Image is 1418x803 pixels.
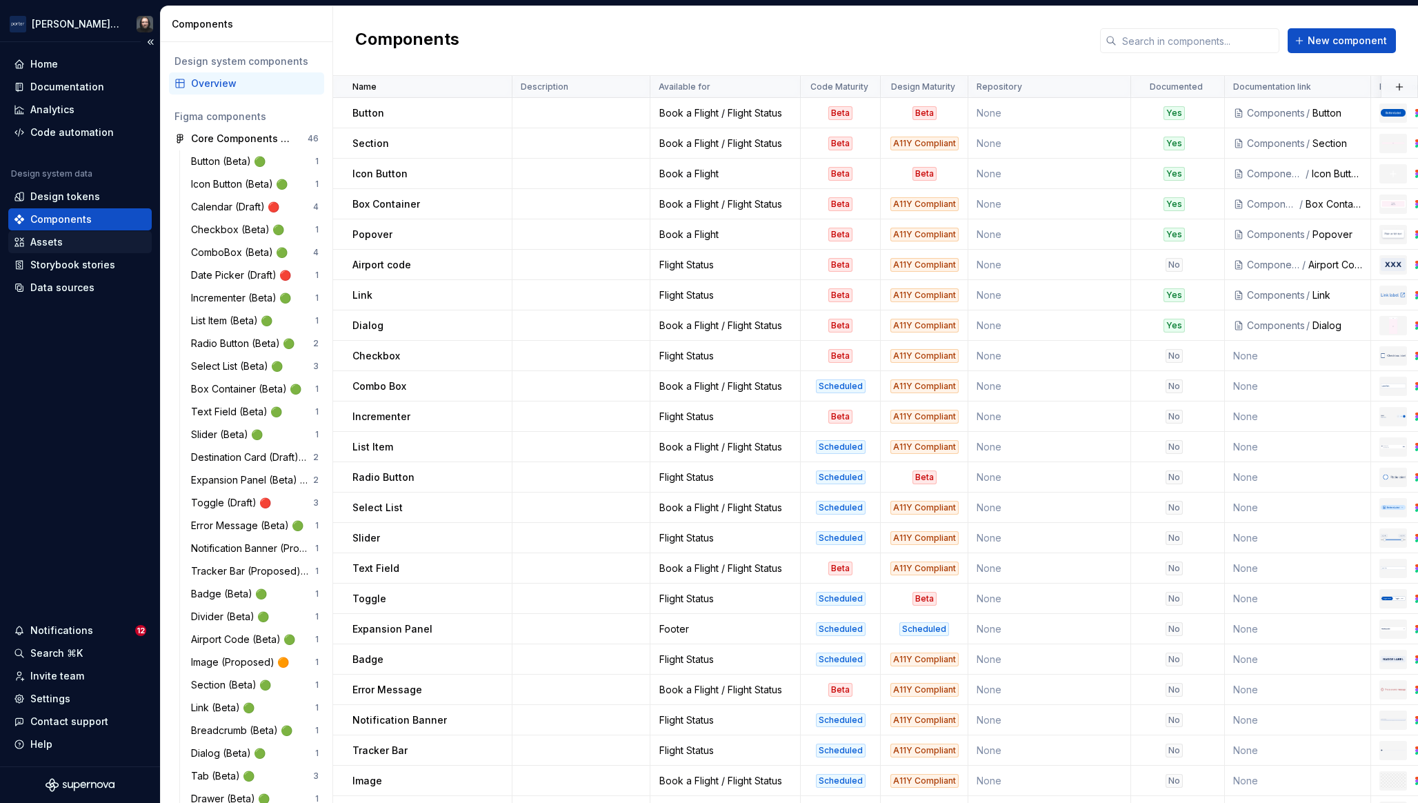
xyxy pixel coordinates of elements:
p: Radio Button [352,470,415,484]
a: Button (Beta) 🟢1 [186,150,324,172]
div: / [1305,137,1312,150]
a: Icon Button (Beta) 🟢1 [186,173,324,195]
button: Notifications12 [8,619,152,642]
img: Section [1381,141,1406,146]
div: Box Container [1306,197,1362,211]
div: Components [1247,228,1305,241]
img: Image [1381,773,1406,787]
span: New component [1308,34,1387,48]
div: Button (Beta) 🟢 [191,155,271,168]
div: No [1166,410,1183,424]
div: A11Y Compliant [890,319,959,333]
div: Overview [191,77,319,90]
a: Supernova Logo [46,778,114,792]
p: Box Container [352,197,420,211]
p: Slider [352,531,380,545]
div: A11Y Compliant [890,288,959,302]
div: Core Components – Library [191,132,294,146]
td: None [968,553,1131,584]
div: Toggle (Draft) 🔴 [191,496,277,510]
div: No [1166,531,1183,545]
td: None [968,98,1131,128]
div: Section [1312,137,1362,150]
img: Notification Banner [1381,719,1406,722]
a: Assets [8,231,152,253]
img: Radio Button [1381,472,1406,482]
div: Design tokens [30,190,100,204]
div: Text Field (Beta) 🟢 [191,405,288,419]
td: None [968,432,1131,462]
button: New component [1288,28,1396,53]
td: None [968,341,1131,371]
div: Yes [1164,319,1185,333]
button: Contact support [8,711,152,733]
p: Text Field [352,562,399,575]
div: Link (Beta) 🟢 [191,701,260,715]
a: Home [8,53,152,75]
p: Documentation link [1233,81,1311,92]
div: Beta [828,106,852,120]
p: Checkbox [352,349,400,363]
button: [PERSON_NAME] AirlinesTeunis Vorsteveld [3,9,157,39]
div: No [1166,470,1183,484]
div: Book a Flight / Flight Status [651,137,799,150]
div: 1 [315,634,319,645]
div: Button [1312,106,1362,120]
img: Toggle [1381,596,1406,601]
div: Radio Button (Beta) 🟢 [191,337,300,350]
td: None [1225,493,1371,523]
a: List Item (Beta) 🟢1 [186,310,324,332]
div: Beta [828,258,852,272]
div: Scheduled [816,440,866,454]
div: / [1305,106,1312,120]
div: Storybook stories [30,258,115,272]
div: Flight Status [651,410,799,424]
a: Radio Button (Beta) 🟢2 [186,333,324,355]
div: 3 [313,361,319,372]
p: Icon Button [352,167,408,181]
div: 1 [315,680,319,691]
a: Expansion Panel (Beta) 🟢2 [186,469,324,491]
td: None [968,280,1131,310]
td: None [968,371,1131,401]
div: Invite team [30,669,84,683]
div: Popover [1312,228,1362,241]
td: None [968,310,1131,341]
a: Components [8,208,152,230]
button: Help [8,733,152,755]
div: Yes [1164,167,1185,181]
a: Divider (Beta) 🟢1 [186,606,324,628]
div: Book a Flight / Flight Status [651,197,799,211]
div: Components [1247,137,1305,150]
a: Checkbox (Beta) 🟢1 [186,219,324,241]
td: None [1225,371,1371,401]
div: Book a Flight / Flight Status [651,501,799,515]
div: 1 [315,520,319,531]
td: None [1225,553,1371,584]
div: 1 [315,315,319,326]
div: Book a Flight / Flight Status [651,440,799,454]
div: Components [1247,197,1298,211]
div: No [1166,501,1183,515]
div: 4 [313,201,319,212]
a: Settings [8,688,152,710]
input: Search in components... [1117,28,1279,53]
div: 2 [313,338,319,349]
img: Teunis Vorsteveld [137,16,153,32]
div: Yes [1164,288,1185,302]
div: A11Y Compliant [890,349,959,363]
div: Notifications [30,624,93,637]
div: Flight Status [651,288,799,302]
div: 1 [315,702,319,713]
td: None [968,523,1131,553]
div: 2 [313,475,319,486]
div: Yes [1164,197,1185,211]
div: A11Y Compliant [890,440,959,454]
div: Beta [828,410,852,424]
img: Expansion Panel [1381,627,1406,631]
img: ComboBox [1381,384,1406,389]
div: Beta [828,137,852,150]
img: Slider [1381,534,1406,541]
div: Documentation [30,80,104,94]
td: None [1225,432,1371,462]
